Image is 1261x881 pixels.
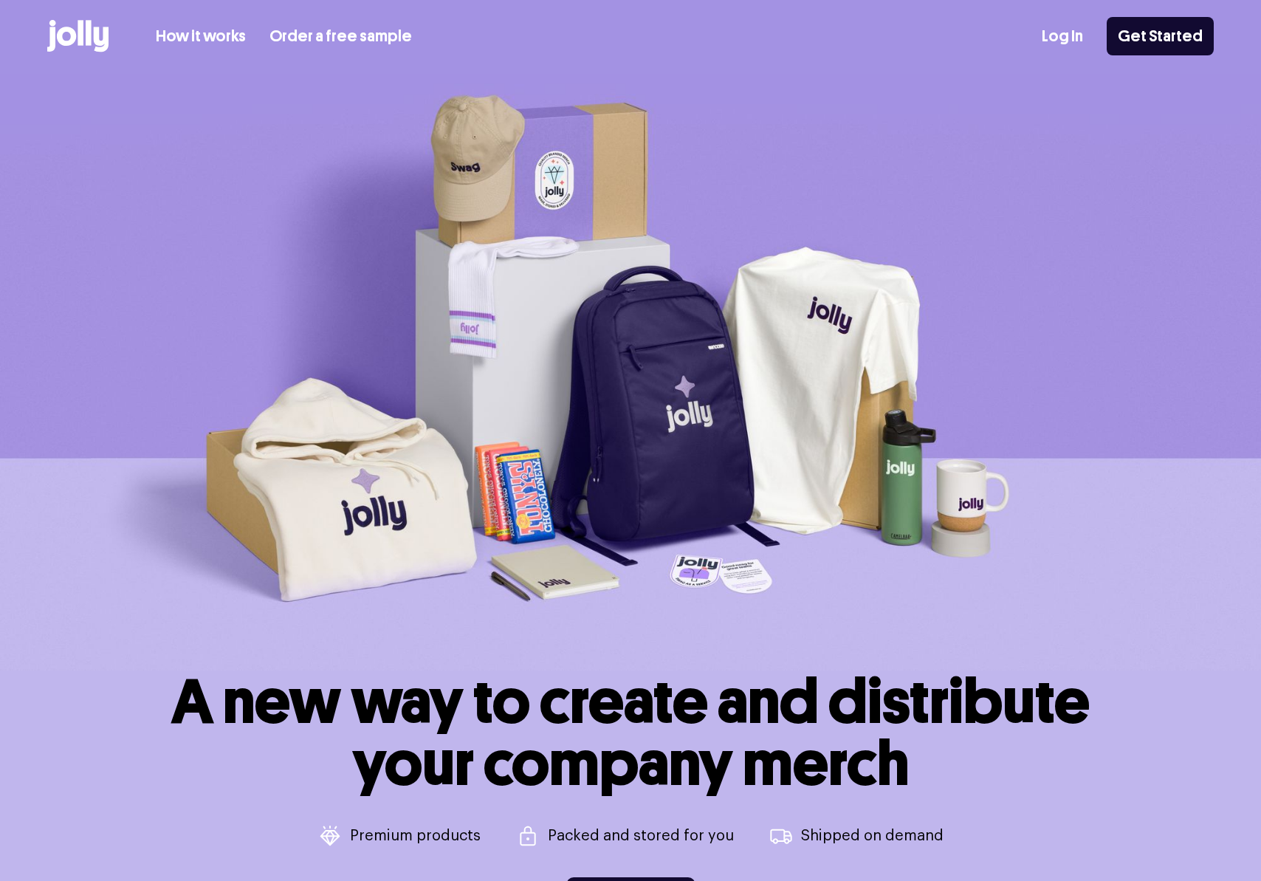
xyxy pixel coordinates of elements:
[1107,17,1214,55] a: Get Started
[156,24,246,49] a: How it works
[350,829,481,843] p: Premium products
[269,24,412,49] a: Order a free sample
[548,829,734,843] p: Packed and stored for you
[171,671,1090,795] h1: A new way to create and distribute your company merch
[801,829,944,843] p: Shipped on demand
[1042,24,1083,49] a: Log In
